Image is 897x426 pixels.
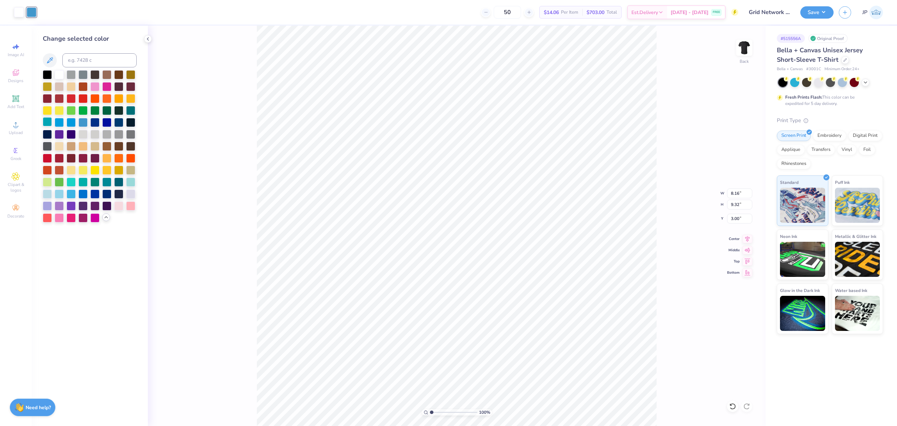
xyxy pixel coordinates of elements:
[777,131,811,141] div: Screen Print
[835,242,880,277] img: Metallic & Glitter Ink
[671,9,708,16] span: [DATE] - [DATE]
[848,131,882,141] div: Digital Print
[780,233,797,240] span: Neon Ink
[780,242,825,277] img: Neon Ink
[806,66,821,72] span: # 3001C
[11,156,21,161] span: Greek
[800,6,834,19] button: Save
[859,145,875,155] div: Foil
[561,9,578,16] span: Per Item
[8,78,23,84] span: Designs
[727,270,740,275] span: Bottom
[587,9,604,16] span: $703.00
[777,117,883,125] div: Print Type
[9,130,23,135] span: Upload
[835,179,850,186] span: Puff Ink
[785,94,871,107] div: This color can be expedited for 5 day delivery.
[62,53,137,67] input: e.g. 7428 c
[862,8,868,16] span: JP
[26,404,51,411] strong: Need help?
[494,6,521,19] input: – –
[780,296,825,331] img: Glow in the Dark Ink
[780,179,799,186] span: Standard
[727,237,740,241] span: Center
[479,409,490,415] span: 100 %
[8,52,24,58] span: Image AI
[744,5,795,19] input: Untitled Design
[835,296,880,331] img: Water based Ink
[869,6,883,19] img: John Paul Torres
[4,182,28,193] span: Clipart & logos
[862,6,883,19] a: JP
[837,145,857,155] div: Vinyl
[7,213,24,219] span: Decorate
[631,9,658,16] span: Est. Delivery
[713,10,720,15] span: FREE
[780,287,820,294] span: Glow in the Dark Ink
[607,9,617,16] span: Total
[785,94,822,100] strong: Fresh Prints Flash:
[43,34,137,44] div: Change selected color
[835,233,876,240] span: Metallic & Glitter Ink
[835,188,880,223] img: Puff Ink
[727,248,740,253] span: Middle
[824,66,860,72] span: Minimum Order: 24 +
[544,9,559,16] span: $14.06
[737,41,751,55] img: Back
[807,145,835,155] div: Transfers
[835,287,867,294] span: Water based Ink
[727,259,740,264] span: Top
[777,159,811,169] div: Rhinestones
[808,34,848,43] div: Original Proof
[777,34,805,43] div: # 515556A
[813,131,846,141] div: Embroidery
[740,58,749,65] div: Back
[7,104,24,109] span: Add Text
[777,66,803,72] span: Bella + Canvas
[780,188,825,223] img: Standard
[777,46,863,64] span: Bella + Canvas Unisex Jersey Short-Sleeve T-Shirt
[777,145,805,155] div: Applique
